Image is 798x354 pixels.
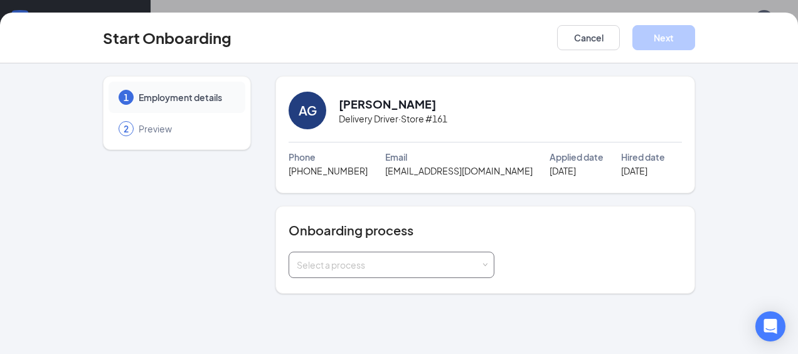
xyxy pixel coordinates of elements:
[289,164,368,178] span: [PHONE_NUMBER]
[385,150,407,164] span: Email
[339,112,447,126] span: Delivery Driver · Store #161
[550,164,576,178] span: [DATE]
[632,25,695,50] button: Next
[139,122,233,135] span: Preview
[339,96,436,112] h2: [PERSON_NAME]
[299,102,317,119] div: AG
[103,27,231,48] h3: Start Onboarding
[139,91,233,104] span: Employment details
[755,311,785,341] div: Open Intercom Messenger
[297,259,481,271] div: Select a process
[289,150,316,164] span: Phone
[385,164,533,178] span: [EMAIL_ADDRESS][DOMAIN_NAME]
[550,150,604,164] span: Applied date
[289,222,682,239] h4: Onboarding process
[621,164,647,178] span: [DATE]
[621,150,665,164] span: Hired date
[124,122,129,135] span: 2
[557,25,620,50] button: Cancel
[124,91,129,104] span: 1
